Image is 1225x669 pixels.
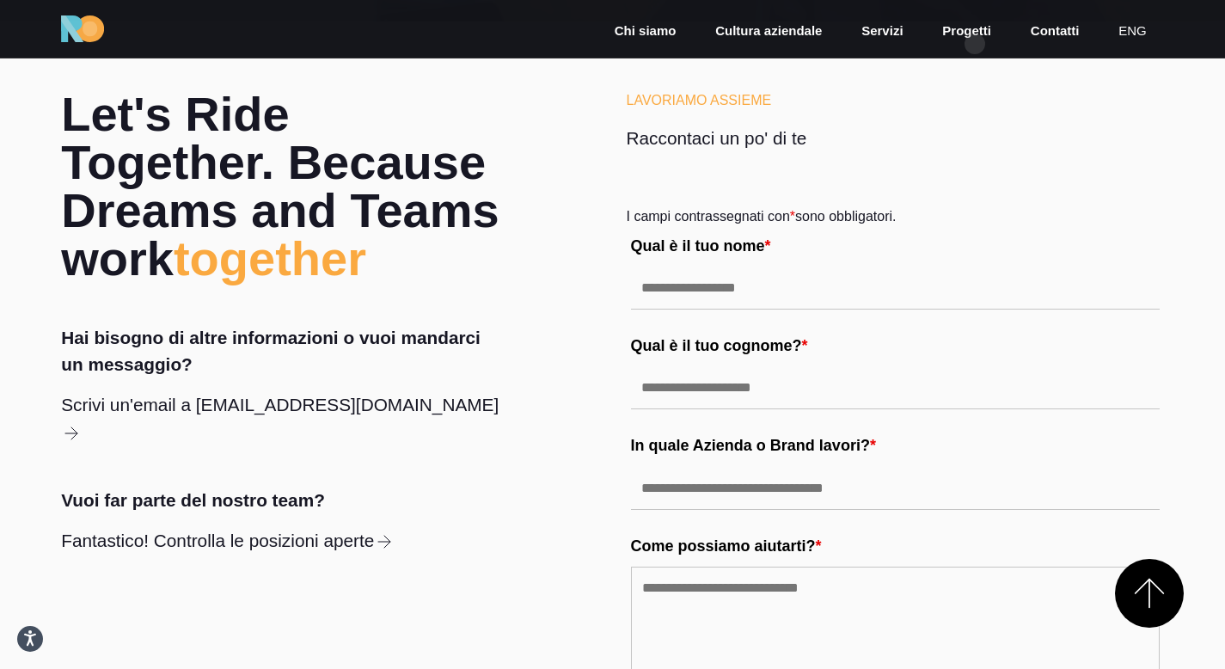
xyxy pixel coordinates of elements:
[627,125,1164,151] p: Raccontaci un po' di te
[197,101,279,113] div: Keyword (traffico)
[631,537,822,555] label: Come possiamo aiutarti?
[28,45,41,58] img: website_grey.svg
[61,487,505,513] p: Vuoi far parte del nostro team?
[940,21,993,41] a: Progetti
[91,101,132,113] div: Dominio
[61,391,505,445] a: Scrivi un'email a [EMAIL_ADDRESS][DOMAIN_NAME]
[631,337,808,354] label: Qual è il tuo cognome?
[45,45,193,58] div: Dominio: [DOMAIN_NAME]
[48,28,84,41] div: v 4.0.25
[714,21,824,41] a: Cultura aziendale
[174,231,366,285] span: together
[61,90,505,283] h2: Let's Ride Together. Because Dreams and Teams work
[613,21,678,41] a: Chi siamo
[627,206,1164,227] div: I campi contrassegnati con sono obbligatori.
[178,100,192,114] img: tab_keywords_by_traffic_grey.svg
[72,100,86,114] img: tab_domain_overview_orange.svg
[61,527,505,554] a: Fantastico! Controlla le posizioni aperte
[61,324,505,377] p: Hai bisogno di altre informazioni o vuoi mandarci un messaggio?
[627,90,1164,111] h6: Lavoriamo assieme
[631,237,771,255] label: Qual è il tuo nome
[1117,21,1148,41] a: eng
[61,15,104,43] img: Ride On Agency Logo
[1029,21,1081,41] a: Contatti
[860,21,904,41] a: Servizi
[28,28,41,41] img: logo_orange.svg
[631,437,876,454] label: In quale Azienda o Brand lavori?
